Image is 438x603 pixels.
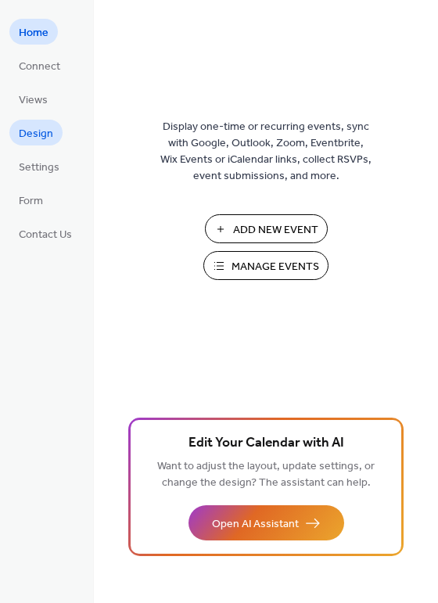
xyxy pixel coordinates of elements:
a: Connect [9,52,70,78]
span: Home [19,25,48,41]
span: Settings [19,160,59,176]
span: Display one-time or recurring events, sync with Google, Outlook, Zoom, Eventbrite, Wix Events or ... [160,119,372,185]
span: Connect [19,59,60,75]
span: Contact Us [19,227,72,243]
button: Open AI Assistant [188,505,344,540]
span: Edit Your Calendar with AI [188,433,344,454]
a: Views [9,86,57,112]
span: Manage Events [232,259,319,275]
a: Form [9,187,52,213]
a: Contact Us [9,221,81,246]
span: Form [19,193,43,210]
button: Add New Event [205,214,328,243]
span: Design [19,126,53,142]
button: Manage Events [203,251,328,280]
span: Add New Event [233,222,318,239]
span: Open AI Assistant [212,516,299,533]
a: Home [9,19,58,45]
span: Want to adjust the layout, update settings, or change the design? The assistant can help. [157,456,375,494]
span: Views [19,92,48,109]
a: Design [9,120,63,145]
a: Settings [9,153,69,179]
